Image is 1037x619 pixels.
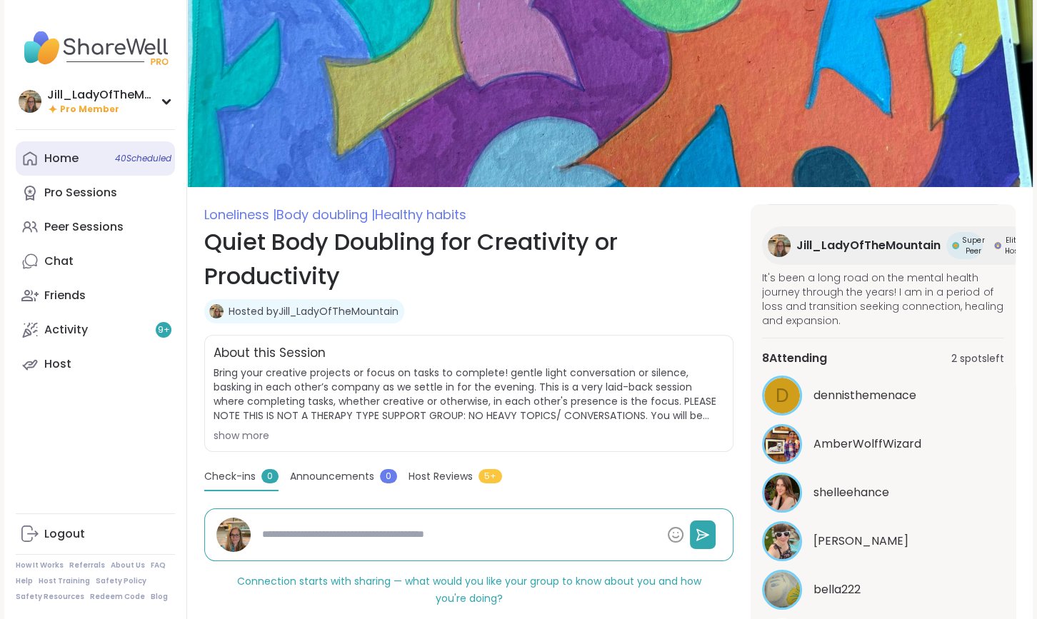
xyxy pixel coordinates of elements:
[151,560,166,570] a: FAQ
[16,576,33,586] a: Help
[16,176,175,210] a: Pro Sessions
[44,185,117,201] div: Pro Sessions
[209,304,224,318] img: Jill_LadyOfTheMountain
[214,428,724,443] div: show more
[204,225,733,293] h1: Quiet Body Doubling for Creativity or Productivity
[214,366,724,423] span: Bring your creative projects or focus on tasks to complete! gentle light conversation or silence,...
[90,592,145,602] a: Redeem Code
[764,426,800,462] img: AmberWolffWizard
[16,313,175,347] a: Activity9+
[290,469,374,484] span: Announcements
[762,521,1004,561] a: Adrienne_QueenOfTheDawn[PERSON_NAME]
[16,592,84,602] a: Safety Resources
[479,469,502,483] span: 5+
[16,141,175,176] a: Home40Scheduled
[764,572,800,608] img: bella222
[962,235,984,256] span: Super Peer
[768,234,791,257] img: Jill_LadyOfTheMountain
[204,206,276,223] span: Loneliness |
[764,523,800,559] img: Adrienne_QueenOfTheDawn
[16,210,175,244] a: Peer Sessions
[44,322,88,338] div: Activity
[776,382,789,410] span: d
[813,484,889,501] span: shelleehance
[16,244,175,278] a: Chat
[375,206,466,223] span: Healthy habits
[952,242,959,249] img: Super Peer
[380,469,397,483] span: 0
[44,526,85,542] div: Logout
[951,351,1004,366] span: 2 spots left
[813,533,908,550] span: Adrienne_QueenOfTheDawn
[115,153,171,164] span: 40 Scheduled
[261,469,279,483] span: 0
[762,473,1004,513] a: shelleehanceshelleehance
[44,219,124,235] div: Peer Sessions
[409,469,473,484] span: Host Reviews
[16,560,64,570] a: How It Works
[204,469,256,484] span: Check-ins
[762,350,827,367] span: 8 Attending
[1004,235,1021,256] span: Elite Host
[764,475,800,510] img: shelleehance
[214,344,326,363] h2: About this Session
[16,347,175,381] a: Host
[44,151,79,166] div: Home
[796,237,941,254] span: Jill_LadyOfTheMountain
[813,581,861,598] span: bella222
[237,574,701,605] span: Connection starts with sharing — what would you like your group to know about you and how you're ...
[229,304,399,318] a: Hosted byJill_LadyOfTheMountain
[762,376,1004,416] a: ddennisthemenace
[69,560,105,570] a: Referrals
[216,518,251,552] img: Jill_LadyOfTheMountain
[994,242,1001,249] img: Elite Host
[44,356,71,372] div: Host
[111,560,145,570] a: About Us
[762,570,1004,610] a: bella222bella222
[276,206,375,223] span: Body doubling |
[39,576,90,586] a: Host Training
[813,387,916,404] span: dennisthemenace
[813,436,921,453] span: AmberWolffWizard
[762,424,1004,464] a: AmberWolffWizardAmberWolffWizard
[151,592,168,602] a: Blog
[44,253,74,269] div: Chat
[762,226,1031,265] a: Jill_LadyOfTheMountainJill_LadyOfTheMountainSuper PeerSuper PeerElite HostElite Host
[16,278,175,313] a: Friends
[96,576,146,586] a: Safety Policy
[16,23,175,73] img: ShareWell Nav Logo
[762,271,1004,328] span: It's been a long road on the mental health journey through the years! I am in a period of loss an...
[44,288,86,303] div: Friends
[158,324,170,336] span: 9 +
[60,104,119,116] span: Pro Member
[19,90,41,113] img: Jill_LadyOfTheMountain
[47,87,154,103] div: Jill_LadyOfTheMountain
[16,517,175,551] a: Logout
